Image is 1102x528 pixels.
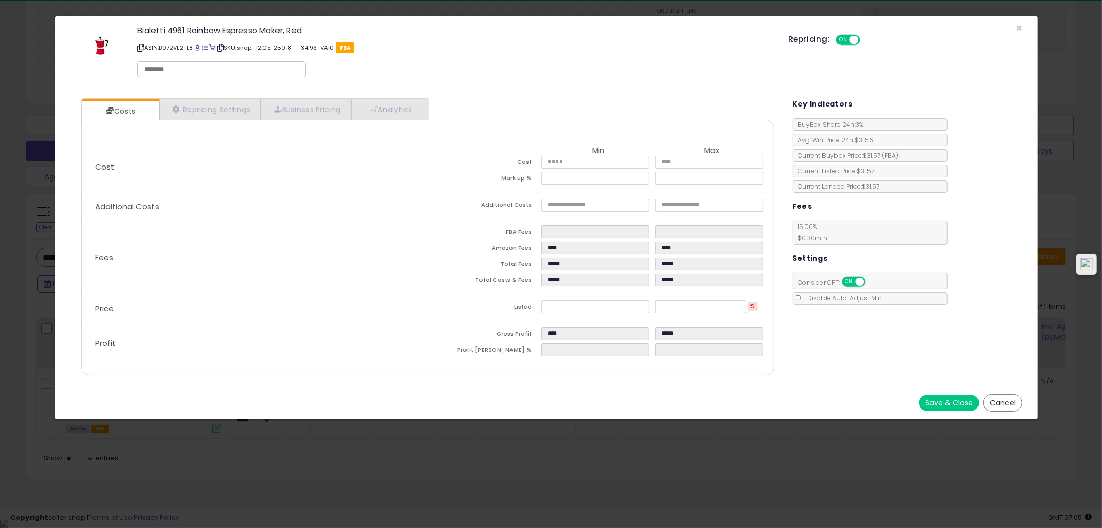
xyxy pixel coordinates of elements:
button: Save & Close [919,395,979,411]
span: $0.30 min [793,234,828,243]
td: Total Fees [428,258,541,274]
span: Current Buybox Price: [793,151,899,160]
button: Cancel [983,394,1022,412]
td: Additional Costs [428,199,541,215]
span: FBA [336,42,355,53]
td: Mark up % [428,172,541,188]
span: Current Landed Price: $31.57 [793,182,880,191]
h5: Key Indicators [793,98,853,111]
a: All offer listings [202,43,208,52]
span: × [1016,21,1022,36]
td: FBA Fees [428,225,541,242]
span: BuyBox Share 24h: 3% [793,120,864,129]
p: ASIN: B072VL2TL8 | SKU: shop.-12.05-25018---34.93-VA10 [137,39,773,56]
span: ON [843,278,856,286]
td: Total Costs & Fees [428,274,541,290]
td: Gross Profit [428,327,541,343]
span: Disable Auto-Adjust Min [802,294,882,303]
h5: Fees [793,200,812,213]
td: Profit [PERSON_NAME] % [428,343,541,359]
td: Listed [428,300,541,316]
span: 15.00 % [793,222,828,243]
img: 31bk3U9K4CL._SL60_.jpg [85,26,116,57]
p: Fees [87,253,428,262]
span: Avg. Win Price 24h: $31.56 [793,135,874,144]
span: $31.57 [863,151,899,160]
a: Costs [82,101,158,122]
a: Business Pricing [261,99,351,120]
a: Your listing only [209,43,215,52]
a: Analytics [351,99,428,120]
span: Current Listed Price: $31.57 [793,167,875,175]
p: Profit [87,339,428,348]
h5: Settings [793,252,828,265]
span: OFF [859,36,875,44]
td: Amazon Fees [428,242,541,258]
a: BuyBox page [195,43,200,52]
h3: Bialetti 4961 Rainbow Espresso Maker, Red [137,26,773,34]
span: ON [837,36,850,44]
h5: Repricing: [788,35,830,43]
p: Price [87,305,428,313]
span: Consider CPT: [793,278,879,287]
a: Repricing Settings [159,99,261,120]
p: Additional Costs [87,203,428,211]
th: Min [541,146,655,156]
th: Max [655,146,769,156]
span: OFF [864,278,880,286]
img: icon48.png [1080,258,1093,270]
span: ( FBA ) [882,151,899,160]
p: Cost [87,163,428,171]
td: Cost [428,156,541,172]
